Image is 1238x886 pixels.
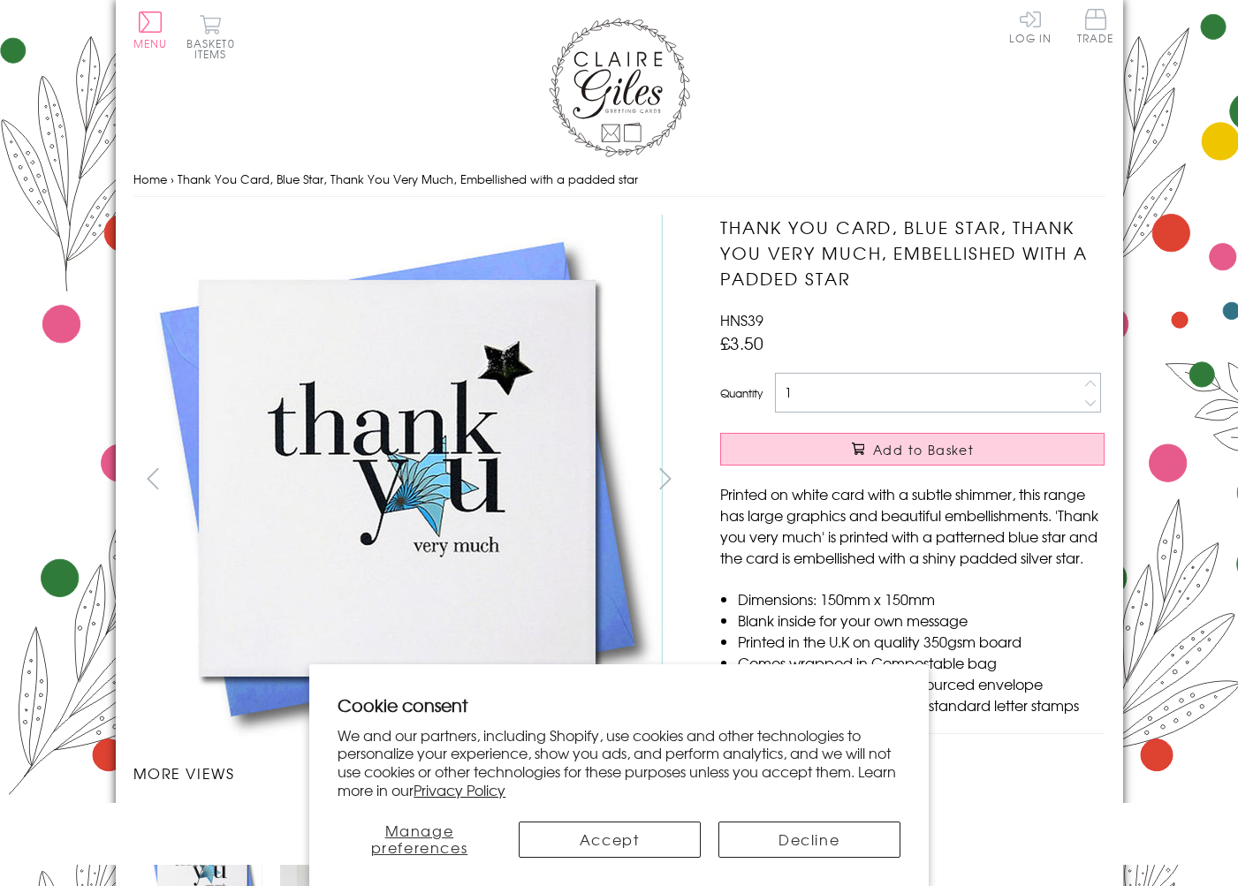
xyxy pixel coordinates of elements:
[133,762,686,784] h3: More views
[738,652,1105,673] li: Comes wrapped in Compostable bag
[338,693,900,717] h2: Cookie consent
[186,14,235,59] button: Basket0 items
[1077,9,1114,43] span: Trade
[720,330,763,355] span: £3.50
[133,35,168,51] span: Menu
[519,822,701,858] button: Accept
[133,162,1105,198] nav: breadcrumbs
[720,433,1105,466] button: Add to Basket
[720,309,763,330] span: HNS39
[338,726,900,799] p: We and our partners, including Shopify, use cookies and other technologies to personalize your ex...
[133,215,663,744] img: Thank You Card, Blue Star, Thank You Very Much, Embellished with a padded star
[738,631,1105,652] li: Printed in the U.K on quality 350gsm board
[194,35,235,62] span: 0 items
[338,822,500,858] button: Manage preferences
[873,441,974,458] span: Add to Basket
[645,458,685,498] button: next
[133,458,173,498] button: prev
[1009,9,1052,43] a: Log In
[1077,9,1114,47] a: Trade
[133,170,167,187] a: Home
[738,610,1105,631] li: Blank inside for your own message
[720,483,1105,568] p: Printed on white card with a subtle shimmer, this range has large graphics and beautiful embellis...
[738,588,1105,610] li: Dimensions: 150mm x 150mm
[171,170,174,187] span: ›
[371,820,468,858] span: Manage preferences
[685,215,1215,745] img: Thank You Card, Blue Star, Thank You Very Much, Embellished with a padded star
[718,822,900,858] button: Decline
[178,170,638,187] span: Thank You Card, Blue Star, Thank You Very Much, Embellished with a padded star
[133,11,168,49] button: Menu
[720,385,763,401] label: Quantity
[549,18,690,157] img: Claire Giles Greetings Cards
[720,215,1105,291] h1: Thank You Card, Blue Star, Thank You Very Much, Embellished with a padded star
[414,779,505,800] a: Privacy Policy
